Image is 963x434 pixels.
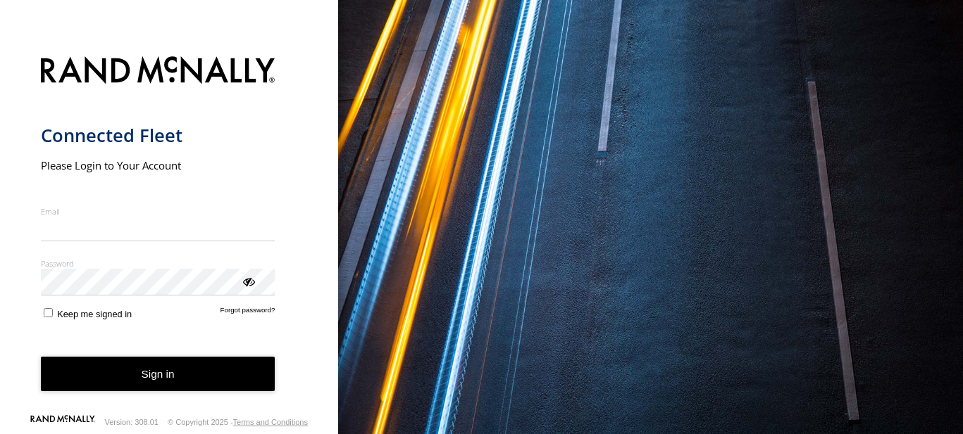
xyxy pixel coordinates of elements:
h1: Connected Fleet [41,124,275,147]
a: Terms and Conditions [233,418,308,426]
div: ViewPassword [241,274,255,288]
h2: Please Login to Your Account [41,158,275,172]
span: Keep me signed in [57,309,132,319]
a: Visit our Website [30,415,95,429]
div: © Copyright 2025 - [168,418,308,426]
label: Email [41,206,275,217]
form: main [41,48,298,414]
img: Rand McNally [41,53,275,89]
button: Sign in [41,357,275,391]
div: Version: 308.01 [105,418,159,426]
a: Forgot password? [220,306,275,319]
input: Keep me signed in [44,308,53,317]
label: Password [41,258,275,269]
